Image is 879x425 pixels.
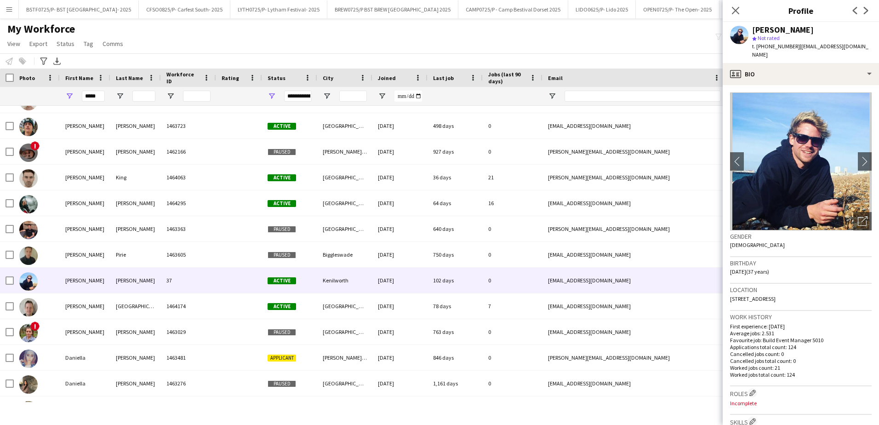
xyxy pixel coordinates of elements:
[103,40,123,48] span: Comms
[60,371,110,396] div: Daniella
[542,216,726,241] div: [PERSON_NAME][EMAIL_ADDRESS][DOMAIN_NAME]
[542,268,726,293] div: [EMAIL_ADDRESS][DOMAIN_NAME]
[317,113,372,138] div: [GEOGRAPHIC_DATA]
[268,149,296,155] span: Paused
[53,38,78,50] a: Status
[730,400,872,407] p: Incomplete
[166,71,200,85] span: Workforce ID
[428,319,483,345] div: 763 days
[730,241,785,248] span: [DEMOGRAPHIC_DATA]
[19,169,38,188] img: Daniel King
[719,0,811,18] button: APEA0825/P- All Points East- 2025
[161,216,216,241] div: 1463363
[372,293,428,319] div: [DATE]
[116,75,143,81] span: Last Name
[483,268,542,293] div: 0
[60,319,110,345] div: [PERSON_NAME]
[268,226,296,233] span: Paused
[327,0,458,18] button: BREW0725/P BST BREW [GEOGRAPHIC_DATA] 2025
[110,396,161,422] div: dell
[19,298,38,316] img: Daniel York
[19,272,38,291] img: Daniel Pittaway
[38,56,49,67] app-action-btn: Advanced filters
[483,242,542,267] div: 0
[19,247,38,265] img: Daniel Pirie
[372,345,428,370] div: [DATE]
[317,396,372,422] div: Banstead
[230,0,327,18] button: LYTH0725/P- Lytham Festival- 2025
[268,277,296,284] span: Active
[730,337,872,344] p: Favourite job: Build Event Manager 5010
[60,113,110,138] div: [PERSON_NAME]
[110,293,161,319] div: [GEOGRAPHIC_DATA]
[166,92,175,100] button: Open Filter Menu
[542,113,726,138] div: [EMAIL_ADDRESS][DOMAIN_NAME]
[19,118,38,136] img: Daniel Esposito
[30,141,40,150] span: !
[372,190,428,216] div: [DATE]
[428,113,483,138] div: 498 days
[542,242,726,267] div: [EMAIL_ADDRESS][DOMAIN_NAME]
[730,232,872,241] h3: Gender
[19,75,35,81] span: Photo
[428,139,483,164] div: 927 days
[84,40,93,48] span: Tag
[161,139,216,164] div: 1462166
[19,144,38,162] img: Daniel Higginson
[752,43,868,58] span: | [EMAIL_ADDRESS][DOMAIN_NAME]
[317,319,372,345] div: [GEOGRAPHIC_DATA]
[268,329,296,336] span: Paused
[636,0,719,18] button: OPEN0725/P- The Open- 2025
[730,344,872,350] p: Applications total count: 124
[317,190,372,216] div: [GEOGRAPHIC_DATA]
[29,40,47,48] span: Export
[730,330,872,337] p: Average jobs: 2.531
[378,75,396,81] span: Joined
[19,0,139,18] button: BSTF0725/P- BST [GEOGRAPHIC_DATA]- 2025
[268,252,296,258] span: Paused
[568,0,636,18] button: LIDO0625/P- Lido 2025
[19,375,38,394] img: Daniella Shaw
[116,92,124,100] button: Open Filter Menu
[730,364,872,371] p: Worked jobs count: 21
[730,295,776,302] span: [STREET_ADDRESS]
[268,355,296,362] span: Applicant
[730,388,872,398] h3: Roles
[99,38,127,50] a: Comms
[483,190,542,216] div: 16
[372,165,428,190] div: [DATE]
[372,113,428,138] div: [DATE]
[19,195,38,213] img: Daniel Lynch
[60,139,110,164] div: [PERSON_NAME]
[483,319,542,345] div: 0
[372,319,428,345] div: [DATE]
[19,324,38,342] img: Daniela Devine
[65,75,93,81] span: First Name
[752,43,800,50] span: t. [PHONE_NUMBER]
[323,92,331,100] button: Open Filter Menu
[60,190,110,216] div: [PERSON_NAME]
[161,293,216,319] div: 1464174
[60,242,110,267] div: [PERSON_NAME]
[483,165,542,190] div: 21
[542,345,726,370] div: [PERSON_NAME][EMAIL_ADDRESS][DOMAIN_NAME]
[483,216,542,241] div: 0
[4,38,24,50] a: View
[60,268,110,293] div: [PERSON_NAME]
[161,319,216,345] div: 1463029
[161,190,216,216] div: 1464295
[372,371,428,396] div: [DATE]
[565,91,721,102] input: Email Filter Input
[110,139,161,164] div: [PERSON_NAME]
[542,139,726,164] div: [PERSON_NAME][EMAIL_ADDRESS][DOMAIN_NAME]
[82,91,105,102] input: First Name Filter Input
[317,242,372,267] div: Biggleswade
[161,165,216,190] div: 1464063
[723,5,879,17] h3: Profile
[542,190,726,216] div: [EMAIL_ADDRESS][DOMAIN_NAME]
[372,268,428,293] div: [DATE]
[110,216,161,241] div: [PERSON_NAME]
[222,75,239,81] span: Rating
[19,350,38,368] img: Daniella Gifford
[110,113,161,138] div: [PERSON_NAME]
